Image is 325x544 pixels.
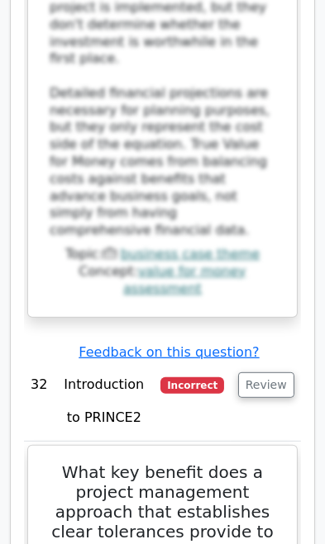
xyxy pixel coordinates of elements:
[40,246,285,263] div: Topic:
[160,377,224,394] span: Incorrect
[24,362,55,442] td: 32
[121,246,260,262] a: business case theme
[123,263,246,296] a: value for money assessment
[79,344,259,360] a: Feedback on this question?
[40,263,285,298] div: Concept:
[55,362,155,442] td: Introduction to PRINCE2
[238,372,294,398] button: Review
